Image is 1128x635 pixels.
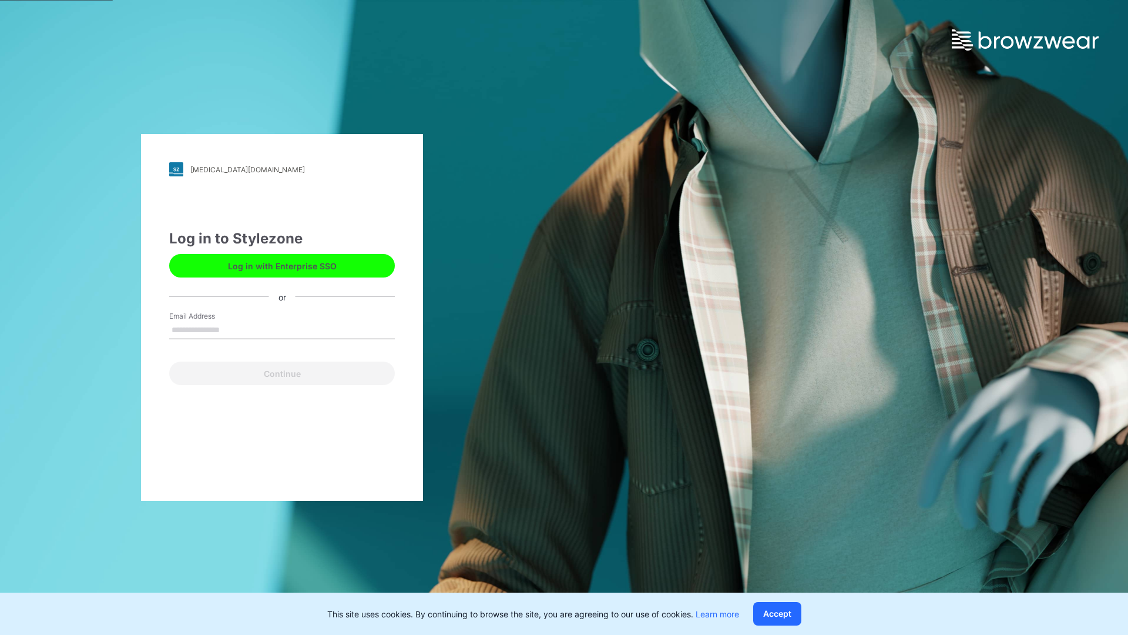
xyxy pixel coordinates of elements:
[169,228,395,249] div: Log in to Stylezone
[169,162,395,176] a: [MEDICAL_DATA][DOMAIN_NAME]
[169,162,183,176] img: stylezone-logo.562084cfcfab977791bfbf7441f1a819.svg
[753,602,801,626] button: Accept
[169,254,395,278] button: Log in with Enterprise SSO
[269,290,296,303] div: or
[169,311,251,322] label: Email Address
[327,608,739,620] p: This site uses cookies. By continuing to browse the site, you are agreeing to our use of cookies.
[952,29,1099,51] img: browzwear-logo.e42bd6dac1945053ebaf764b6aa21510.svg
[696,609,739,619] a: Learn more
[190,165,305,174] div: [MEDICAL_DATA][DOMAIN_NAME]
